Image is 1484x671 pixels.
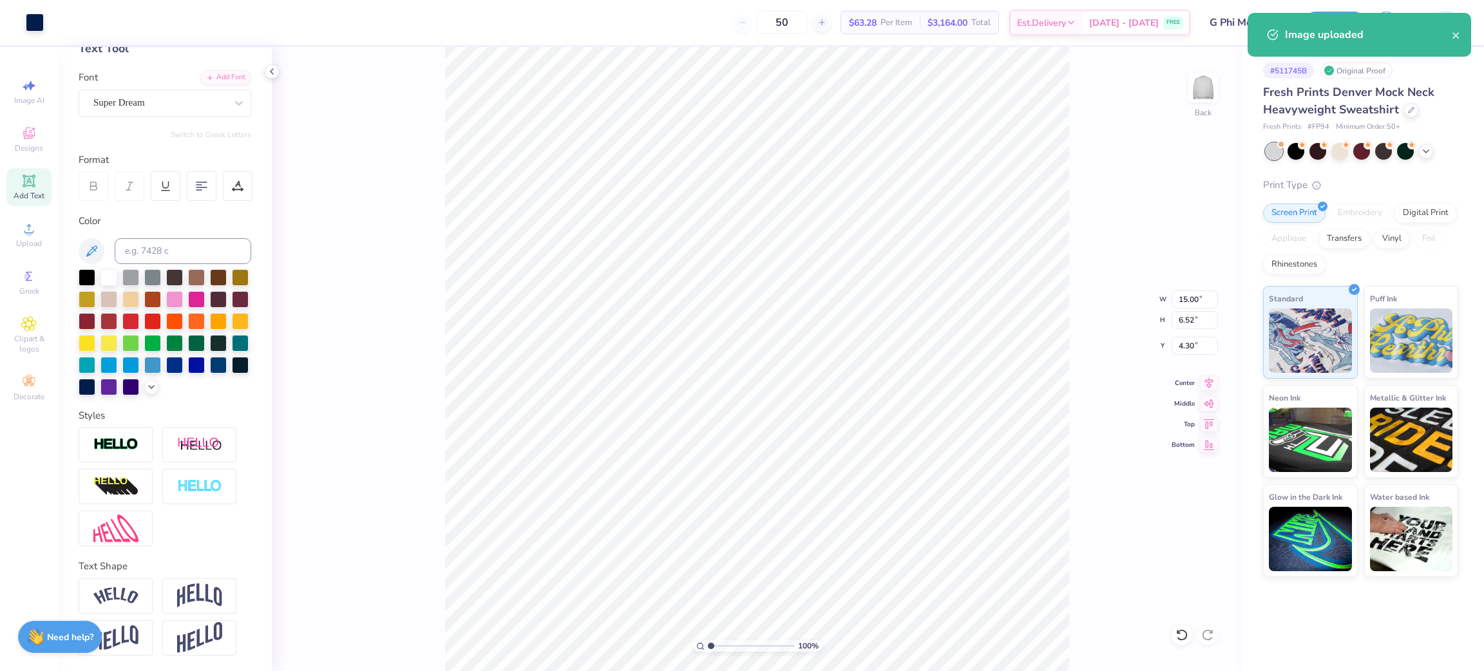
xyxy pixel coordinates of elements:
span: FREE [1166,18,1180,27]
div: Foil [1414,229,1444,249]
span: Glow in the Dark Ink [1269,490,1342,504]
span: Standard [1269,292,1303,305]
span: Bottom [1172,440,1195,449]
div: Color [79,214,251,229]
div: Rhinestones [1263,255,1326,274]
span: Designs [15,143,43,153]
span: $3,164.00 [927,16,967,30]
img: Free Distort [93,515,138,542]
strong: Need help? [47,631,93,643]
span: Per Item [880,16,912,30]
span: Center [1172,379,1195,388]
span: # FP94 [1308,122,1329,133]
div: Styles [79,408,251,423]
span: Total [971,16,991,30]
img: Flag [93,625,138,650]
span: Upload [16,238,42,249]
input: Untitled Design [1200,10,1295,35]
img: 3d Illusion [93,477,138,497]
span: Puff Ink [1370,292,1397,305]
span: Neon Ink [1269,391,1300,404]
label: Font [79,70,98,85]
img: Glow in the Dark Ink [1269,507,1352,571]
span: Greek [19,286,39,296]
img: Water based Ink [1370,507,1453,571]
img: Back [1190,75,1216,100]
img: Arc [93,587,138,605]
img: Standard [1269,308,1352,373]
div: Format [79,153,252,167]
span: Middle [1172,399,1195,408]
div: Applique [1263,229,1315,249]
div: # 511745B [1263,62,1314,79]
input: – – [757,11,807,34]
img: Arch [177,583,222,608]
div: Transfers [1318,229,1370,249]
div: Add Font [200,70,251,85]
img: Negative Space [177,479,222,494]
img: Puff Ink [1370,308,1453,373]
span: 100 % [798,640,819,652]
span: Fresh Prints [1263,122,1301,133]
span: Minimum Order: 50 + [1336,122,1400,133]
span: Est. Delivery [1017,16,1066,30]
span: Fresh Prints Denver Mock Neck Heavyweight Sweatshirt [1263,84,1434,117]
span: Decorate [14,392,44,402]
div: Print Type [1263,178,1458,193]
button: close [1452,27,1461,43]
span: [DATE] - [DATE] [1089,16,1159,30]
div: Embroidery [1329,203,1391,223]
div: Back [1195,107,1212,118]
span: Top [1172,420,1195,429]
div: Digital Print [1394,203,1457,223]
div: Original Proof [1320,62,1393,79]
div: Screen Print [1263,203,1326,223]
div: Text Tool [79,40,251,57]
div: Image uploaded [1285,27,1452,43]
img: Stroke [93,437,138,452]
div: Text Shape [79,559,251,574]
button: Switch to Greek Letters [171,129,251,140]
span: Add Text [14,191,44,201]
img: Rise [177,622,222,654]
span: Clipart & logos [6,334,52,354]
input: e.g. 7428 c [115,238,251,264]
div: Vinyl [1374,229,1410,249]
span: Water based Ink [1370,490,1429,504]
span: Metallic & Glitter Ink [1370,391,1446,404]
img: Neon Ink [1269,408,1352,472]
img: Shadow [177,437,222,453]
span: Image AI [14,95,44,106]
span: $63.28 [849,16,877,30]
img: Metallic & Glitter Ink [1370,408,1453,472]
